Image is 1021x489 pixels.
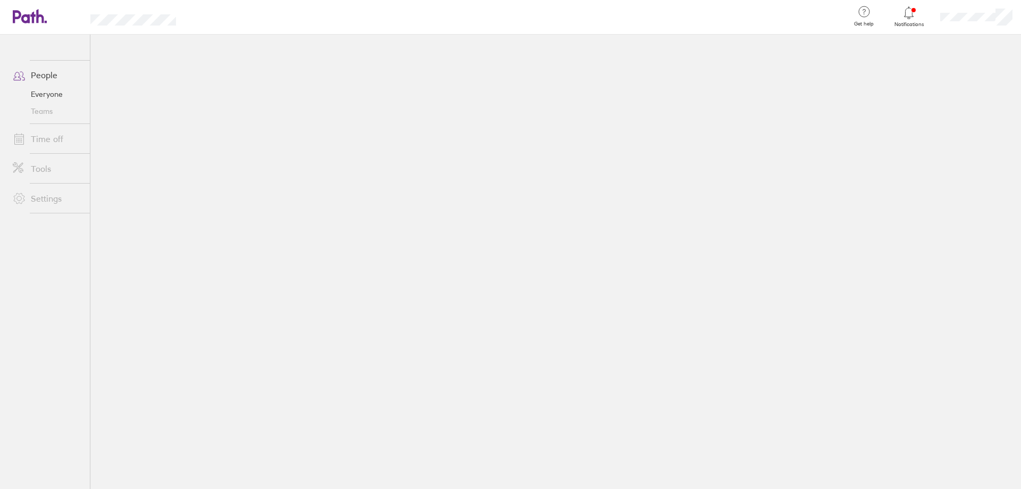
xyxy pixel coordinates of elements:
[4,64,90,86] a: People
[4,188,90,209] a: Settings
[4,128,90,150] a: Time off
[4,86,90,103] a: Everyone
[847,21,881,27] span: Get help
[4,158,90,179] a: Tools
[892,5,926,28] a: Notifications
[892,21,926,28] span: Notifications
[4,103,90,120] a: Teams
